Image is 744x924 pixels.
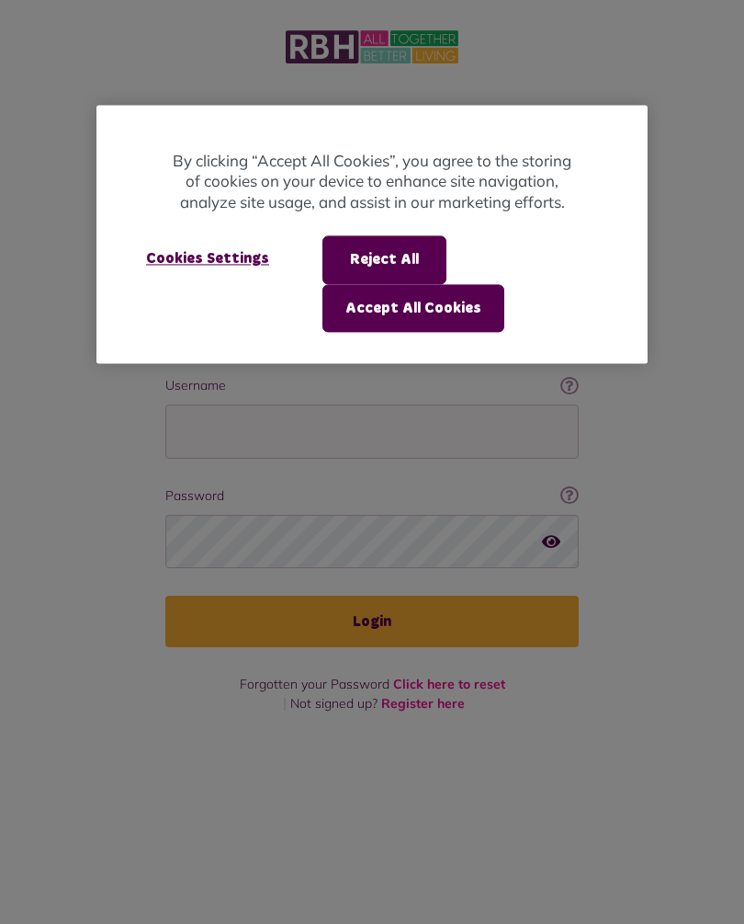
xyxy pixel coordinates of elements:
[96,105,648,363] div: Cookie banner
[322,236,446,284] button: Reject All
[170,151,574,213] p: By clicking “Accept All Cookies”, you agree to the storing of cookies on your device to enhance s...
[322,284,504,332] button: Accept All Cookies
[96,105,648,363] div: Privacy
[124,236,291,282] button: Cookies Settings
